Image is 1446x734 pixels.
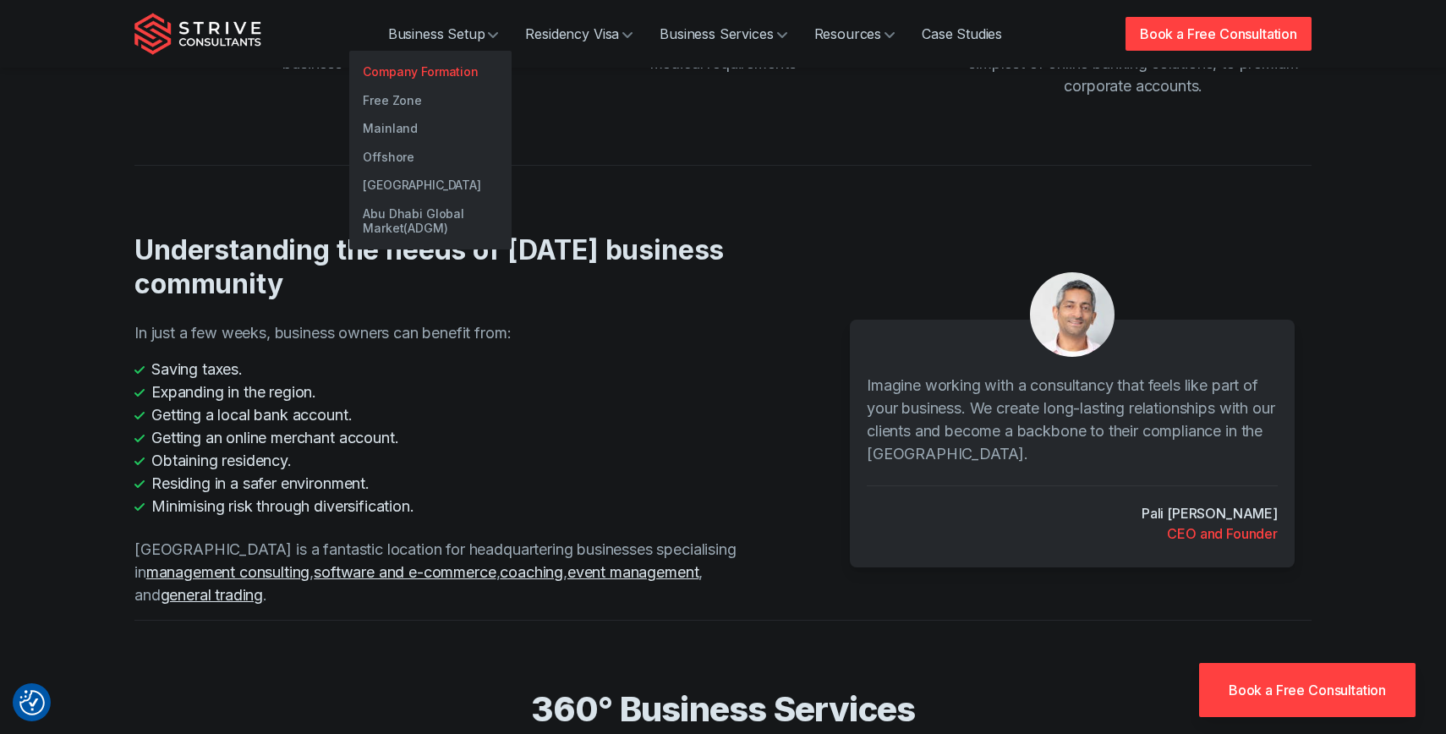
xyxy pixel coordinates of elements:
[801,17,909,51] a: Resources
[375,17,512,51] a: Business Setup
[182,688,1264,731] h2: 360° Business Services
[134,358,759,381] li: Saving taxes.
[134,403,759,426] li: Getting a local bank account.
[1199,663,1416,717] a: Book a Free Consultation
[349,58,512,86] a: Company Formation
[500,563,563,581] a: coaching
[314,563,496,581] a: software and e-commerce
[1167,523,1278,544] div: CEO and Founder
[19,690,45,715] img: Revisit consent button
[1126,17,1312,51] a: Book a Free Consultation
[1142,503,1278,523] cite: Pali [PERSON_NAME]
[867,374,1278,465] p: Imagine working with a consultancy that feels like part of your business. We create long-lasting ...
[349,143,512,172] a: Offshore
[908,17,1016,51] a: Case Studies
[134,538,759,606] p: [GEOGRAPHIC_DATA] is a fantastic location for headquartering businesses specialising in , , , , a...
[161,586,264,604] a: general trading
[134,449,759,472] li: Obtaining residency.
[134,321,759,344] p: In just a few weeks, business owners can benefit from:
[19,690,45,715] button: Consent Preferences
[349,200,512,243] a: Abu Dhabi Global Market(ADGM)
[512,17,646,51] a: Residency Visa
[1030,272,1115,357] img: Pali Banwait, CEO, Strive Consultants, Dubai, UAE
[349,114,512,143] a: Mainland
[146,563,310,581] a: management consulting
[134,13,261,55] img: Strive Consultants
[134,472,759,495] li: Residing in a safer environment.
[646,17,800,51] a: Business Services
[567,563,698,581] a: event management
[134,426,759,449] li: Getting an online merchant account.
[349,86,512,115] a: Free Zone
[134,233,759,301] h2: Understanding the needs of [DATE] business community
[134,381,759,403] li: Expanding in the region.
[349,171,512,200] a: [GEOGRAPHIC_DATA]
[134,495,759,518] li: Minimising risk through diversification.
